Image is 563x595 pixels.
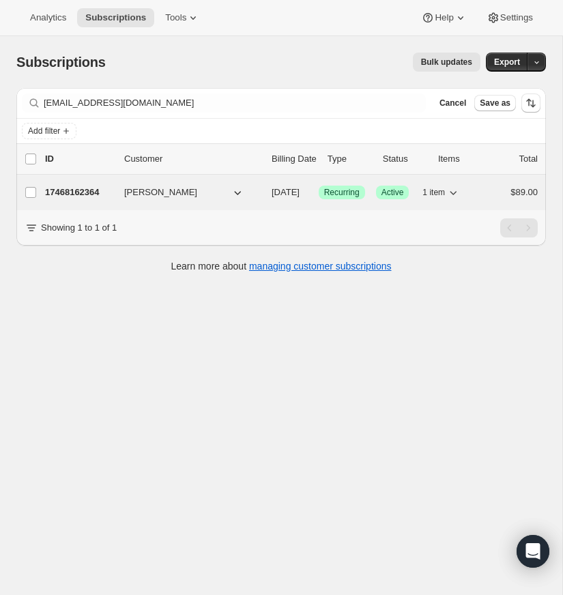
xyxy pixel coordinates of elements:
[272,187,300,197] span: [DATE]
[500,12,533,23] span: Settings
[30,12,66,23] span: Analytics
[480,98,510,108] span: Save as
[486,53,528,72] button: Export
[41,221,117,235] p: Showing 1 to 1 of 1
[22,8,74,27] button: Analytics
[510,187,538,197] span: $89.00
[85,12,146,23] span: Subscriptions
[22,123,76,139] button: Add filter
[77,8,154,27] button: Subscriptions
[44,93,426,113] input: Filter subscribers
[16,55,106,70] span: Subscriptions
[28,126,60,136] span: Add filter
[124,152,261,166] p: Customer
[474,95,516,111] button: Save as
[439,98,466,108] span: Cancel
[435,12,453,23] span: Help
[422,183,460,202] button: 1 item
[519,152,538,166] p: Total
[421,57,472,68] span: Bulk updates
[45,152,113,166] p: ID
[45,186,113,199] p: 17468162364
[413,53,480,72] button: Bulk updates
[422,187,445,198] span: 1 item
[116,182,252,203] button: [PERSON_NAME]
[45,183,538,202] div: 17468162364[PERSON_NAME][DATE]SuccessRecurringSuccessActive1 item$89.00
[438,152,482,166] div: Items
[157,8,208,27] button: Tools
[324,187,360,198] span: Recurring
[478,8,541,27] button: Settings
[413,8,475,27] button: Help
[434,95,472,111] button: Cancel
[494,57,520,68] span: Export
[381,187,404,198] span: Active
[249,261,392,272] a: managing customer subscriptions
[272,152,317,166] p: Billing Date
[171,259,392,273] p: Learn more about
[124,186,197,199] span: [PERSON_NAME]
[521,93,540,113] button: Sort the results
[165,12,186,23] span: Tools
[383,152,427,166] p: Status
[517,535,549,568] div: Open Intercom Messenger
[500,218,538,237] nav: Pagination
[45,152,538,166] div: IDCustomerBilling DateTypeStatusItemsTotal
[328,152,372,166] div: Type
